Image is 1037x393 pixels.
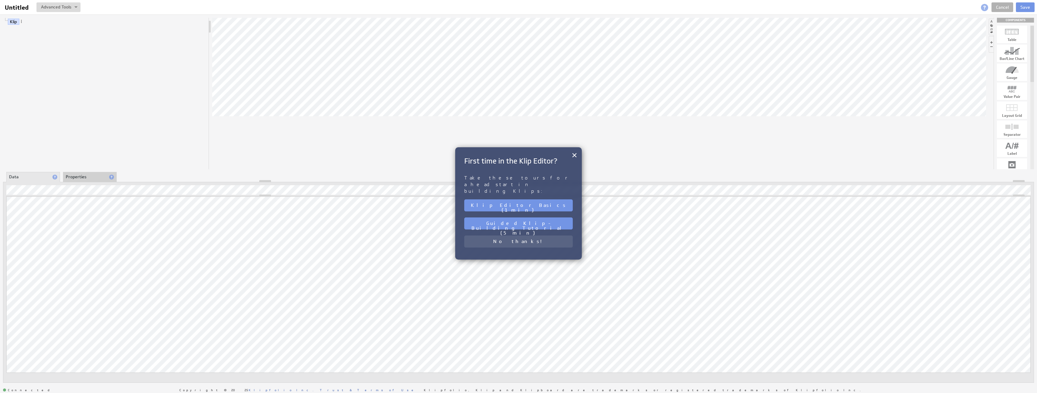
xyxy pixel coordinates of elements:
span: Copyright © 2025 [179,388,314,391]
button: Close [572,149,577,161]
input: Untitled [2,2,33,13]
img: button-savedrop.png [74,6,77,9]
li: Hide or show the component palette [989,19,994,35]
li: Data [6,172,60,182]
button: Guided Klip-Building Tutorial (5 min) [464,217,573,229]
button: Save [1016,2,1035,12]
div: Label [997,152,1027,155]
li: Properties [63,172,117,182]
div: Bar/Line Chart [997,57,1027,61]
div: Table [997,38,1027,42]
div: Separator [997,133,1027,136]
span: Connected: ID: dpnc-24 Online: true [3,388,53,392]
a: Trust & Terms of Use [320,388,418,392]
span: Klipfolio, Klip and Klipboard are trademarks or registered trademarks of Klipfolio Inc. [424,388,861,391]
div: Gauge [997,76,1027,80]
span: More actions [19,19,24,23]
button: Klip Editor Basics (1 min) [464,199,573,211]
div: Drag & drop components onto the workspace [997,18,1034,23]
li: Hide or show the component controls palette [989,36,994,53]
a: Klipfolio Inc. [249,388,314,392]
button: No thanks! [464,235,573,248]
h2: First time in the Klip Editor? [464,156,573,166]
a: Cancel [991,2,1013,12]
div: Layout Grid [997,114,1027,117]
div: Value Pair [997,95,1027,98]
a: Klip [8,19,19,25]
p: Take these tours for a head start in building Klips: [464,175,573,195]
